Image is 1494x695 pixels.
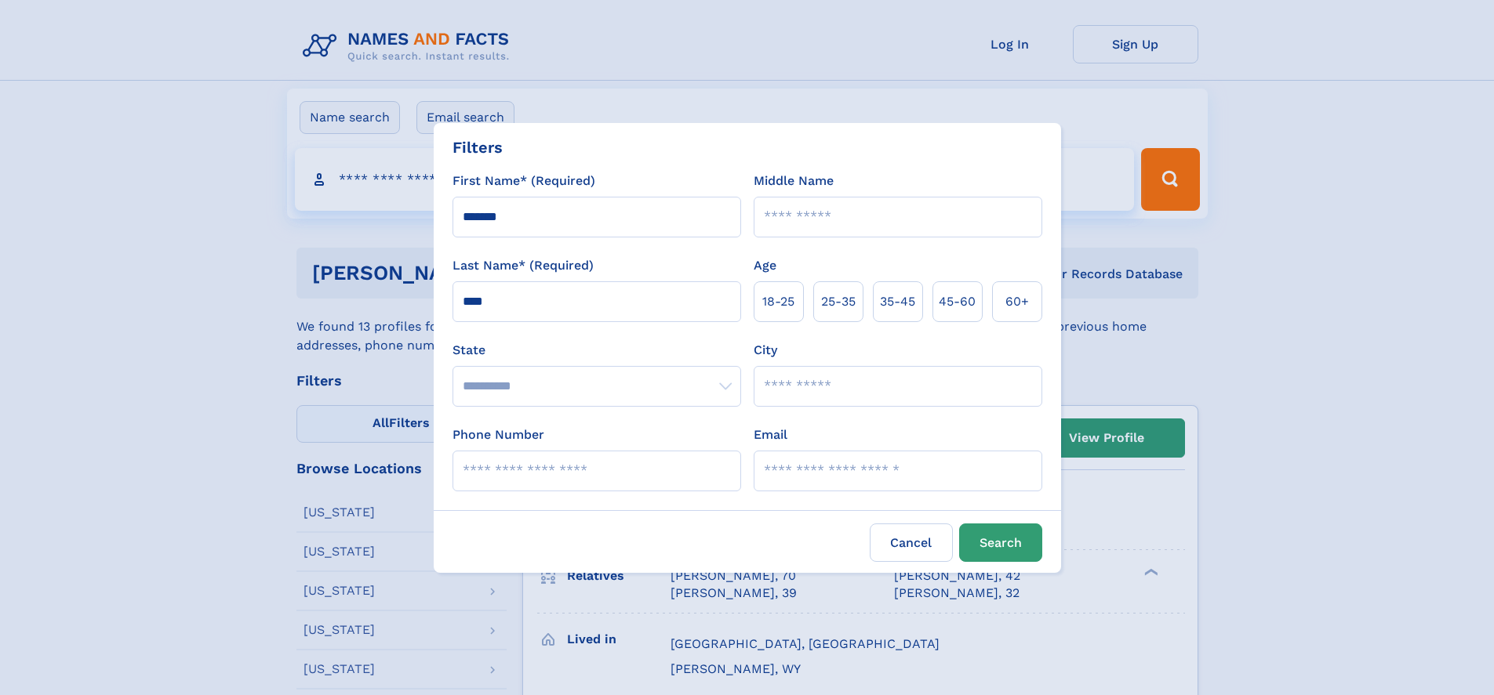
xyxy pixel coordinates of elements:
label: Last Name* (Required) [453,256,594,275]
label: First Name* (Required) [453,172,595,190]
div: Filters [453,136,503,159]
label: Cancel [870,523,953,562]
label: Email [754,425,787,444]
span: 60+ [1005,292,1029,311]
label: City [754,341,777,360]
span: 25‑35 [821,292,856,311]
span: 35‑45 [880,292,915,311]
span: 18‑25 [762,292,794,311]
span: 45‑60 [939,292,976,311]
button: Search [959,523,1042,562]
label: Middle Name [754,172,834,190]
label: Phone Number [453,425,544,444]
label: State [453,341,741,360]
label: Age [754,256,776,275]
